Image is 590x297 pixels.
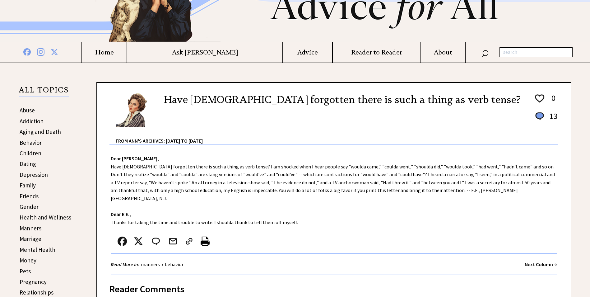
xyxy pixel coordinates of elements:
[111,261,139,267] strong: Read More In:
[20,278,47,285] a: Pregnancy
[20,149,41,157] a: Children
[499,47,573,57] input: search
[164,92,521,107] h2: Have [DEMOGRAPHIC_DATA] forgotten there is such a thing as verb tense?
[97,145,571,275] div: Have [DEMOGRAPHIC_DATA] forgotten there is such a thing as verb tense? I am shocked when I hear p...
[20,257,36,264] a: Money
[111,155,159,162] strong: Dear [PERSON_NAME],
[20,203,39,210] a: Gender
[20,128,61,135] a: Aging and Death
[163,261,185,267] a: behavior
[20,192,39,200] a: Friends
[20,214,71,221] a: Health and Wellness
[111,261,185,268] div: •
[546,93,558,110] td: 0
[546,111,558,127] td: 13
[20,171,48,178] a: Depression
[20,139,42,146] a: Behavior
[20,224,41,232] a: Manners
[20,289,53,296] a: Relationships
[127,49,282,56] a: Ask [PERSON_NAME]
[116,92,155,127] img: Ann6%20v2%20small.png
[37,47,44,56] img: instagram%20blue.png
[525,261,557,267] a: Next Column →
[333,49,421,56] a: Reader to Reader
[23,47,31,56] img: facebook%20blue.png
[51,47,58,56] img: x%20blue.png
[139,261,161,267] a: manners
[20,267,31,275] a: Pets
[481,49,489,58] img: search_nav.png
[534,93,545,104] img: heart_outline%201.png
[20,160,36,167] a: Dating
[168,237,178,246] img: mail.png
[151,237,161,246] img: message_round%202.png
[20,246,55,253] a: Mental Health
[134,237,143,246] img: x_small.png
[111,211,131,217] strong: Dear E.E.,
[534,111,545,121] img: message_round%201.png
[421,49,465,56] a: About
[201,237,210,246] img: printer%20icon.png
[184,237,194,246] img: link_02.png
[283,49,332,56] a: Advice
[20,117,44,125] a: Addiction
[116,128,558,144] div: From Ann's Archives: [DATE] to [DATE]
[20,106,35,114] a: Abuse
[20,235,41,243] a: Marriage
[20,181,36,189] a: Family
[109,282,558,292] div: Reader Comments
[118,237,127,246] img: facebook.png
[82,49,127,56] a: Home
[19,87,69,97] p: ALL TOPICS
